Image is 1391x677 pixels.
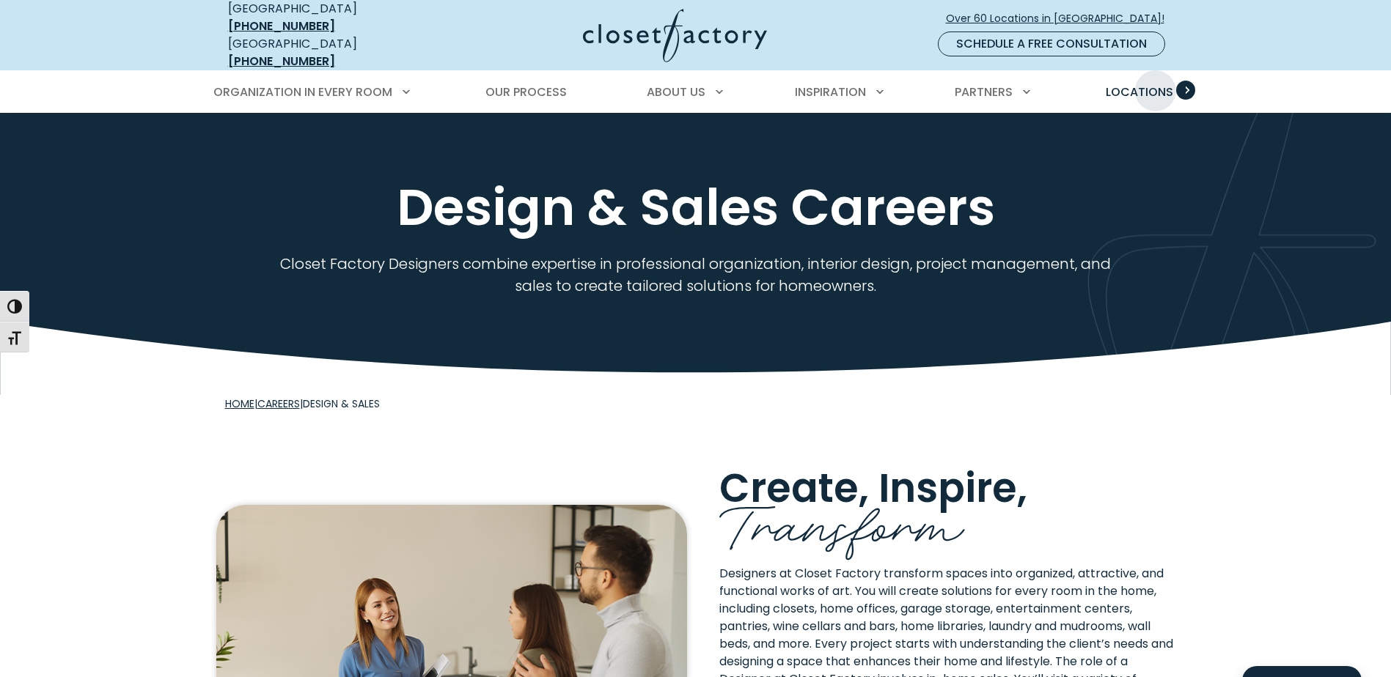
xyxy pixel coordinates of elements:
[719,481,965,562] span: Transform
[265,253,1126,297] p: Closet Factory Designers combine expertise in professional organization, interior design, project...
[228,18,335,34] a: [PHONE_NUMBER]
[719,460,1027,516] span: Create, Inspire,
[213,84,392,100] span: Organization in Every Room
[583,9,767,62] img: Closet Factory Logo
[257,396,300,411] a: Careers
[1106,84,1173,100] span: Locations
[647,84,705,100] span: About Us
[955,84,1013,100] span: Partners
[946,11,1176,26] span: Over 60 Locations in [GEOGRAPHIC_DATA]!
[303,396,380,411] span: Design & Sales
[225,396,254,411] a: Home
[203,72,1189,113] nav: Primary Menu
[225,396,380,411] span: | |
[945,6,1177,32] a: Over 60 Locations in [GEOGRAPHIC_DATA]!
[485,84,567,100] span: Our Process
[938,32,1165,56] a: Schedule a Free Consultation
[228,53,335,70] a: [PHONE_NUMBER]
[795,84,866,100] span: Inspiration
[228,35,441,70] div: [GEOGRAPHIC_DATA]
[225,180,1167,235] h1: Design & Sales Careers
